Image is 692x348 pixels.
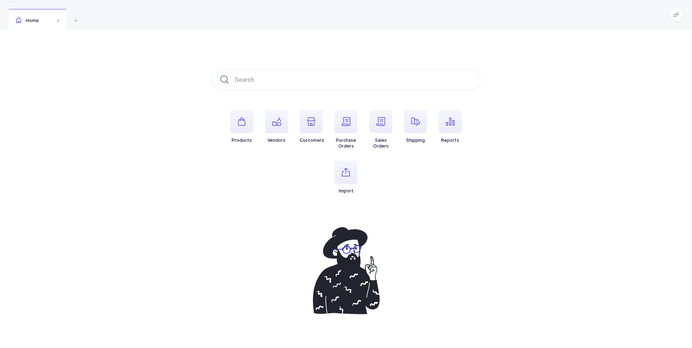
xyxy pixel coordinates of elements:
[305,223,387,318] img: pointing-up.svg
[334,161,358,194] button: Import
[334,110,358,149] button: PurchaseOrders
[404,110,427,143] button: Shipping
[211,69,481,90] input: Search
[16,18,39,23] span: Home
[230,110,253,143] button: Products
[300,110,324,143] button: Customers
[265,110,288,143] button: Vendors
[369,110,392,149] button: SalesOrders
[439,110,462,143] button: Reports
